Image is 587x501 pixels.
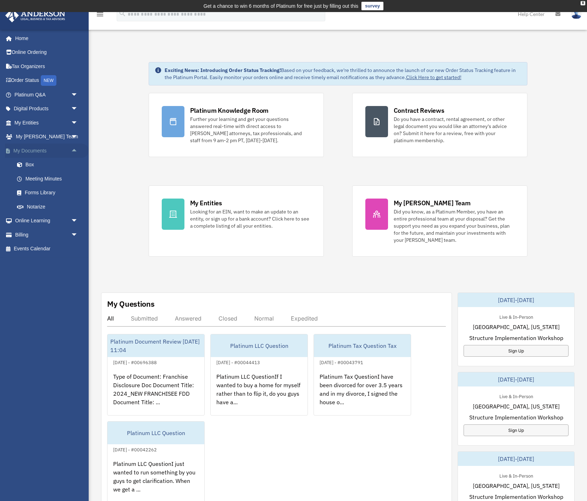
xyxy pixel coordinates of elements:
[394,106,444,115] div: Contract Reviews
[473,323,560,331] span: [GEOGRAPHIC_DATA], [US_STATE]
[5,59,89,73] a: Tax Organizers
[204,2,359,10] div: Get a chance to win 6 months of Platinum for free just by filling out this
[10,172,89,186] a: Meeting Minutes
[314,367,411,422] div: Platinum Tax QuestionI have been divorced for over 3.5 years and in my divorce, I signed the hous...
[352,185,527,257] a: My [PERSON_NAME] Team Did you know, as a Platinum Member, you have an entire professional team at...
[254,315,274,322] div: Normal
[494,313,539,320] div: Live & In-Person
[175,315,201,322] div: Answered
[71,144,85,158] span: arrow_drop_up
[41,75,56,86] div: NEW
[107,445,162,453] div: [DATE] - #00042262
[10,200,89,214] a: Notarize
[352,93,527,157] a: Contract Reviews Do you have a contract, rental agreement, or other legal document you would like...
[107,358,162,366] div: [DATE] - #00696388
[5,73,89,88] a: Order StatusNEW
[406,74,461,80] a: Click Here to get started!
[107,299,155,309] div: My Questions
[458,452,574,466] div: [DATE]-[DATE]
[314,358,369,366] div: [DATE] - #00043791
[361,2,383,10] a: survey
[314,334,411,357] div: Platinum Tax Question Tax
[149,93,324,157] a: Platinum Knowledge Room Further your learning and get your questions answered real-time with dire...
[71,116,85,130] span: arrow_drop_down
[165,67,281,73] strong: Exciting News: Introducing Order Status Tracking!
[469,334,563,342] span: Structure Implementation Workshop
[5,45,89,60] a: Online Ordering
[107,334,205,416] a: Platinum Document Review [DATE] 11:04[DATE] - #00696388Type of Document: Franchise Disclosure Doc...
[5,116,89,130] a: My Entitiesarrow_drop_down
[211,358,266,366] div: [DATE] - #00044413
[149,185,324,257] a: My Entities Looking for an EIN, want to make an update to an entity, or sign up for a bank accoun...
[131,315,158,322] div: Submitted
[190,106,269,115] div: Platinum Knowledge Room
[210,334,308,416] a: Platinum LLC Question[DATE] - #00044413Platinum LLC QuestionIf I wanted to buy a home for myself ...
[96,12,104,18] a: menu
[190,208,311,229] div: Looking for an EIN, want to make an update to an entity, or sign up for a bank account? Click her...
[165,67,521,81] div: Based on your feedback, we're thrilled to announce the launch of our new Order Status Tracking fe...
[5,242,89,256] a: Events Calendar
[571,9,582,19] img: User Pic
[464,345,569,357] a: Sign Up
[469,492,563,501] span: Structure Implementation Workshop
[107,334,204,357] div: Platinum Document Review [DATE] 11:04
[118,10,126,17] i: search
[71,228,85,242] span: arrow_drop_down
[10,186,89,200] a: Forms Library
[107,315,114,322] div: All
[211,334,308,357] div: Platinum LLC Question
[469,413,563,422] span: Structure Implementation Workshop
[96,10,104,18] i: menu
[218,315,237,322] div: Closed
[464,424,569,436] a: Sign Up
[394,199,471,207] div: My [PERSON_NAME] Team
[494,472,539,479] div: Live & In-Person
[314,334,411,416] a: Platinum Tax Question Tax[DATE] - #00043791Platinum Tax QuestionI have been divorced for over 3.5...
[71,130,85,144] span: arrow_drop_down
[107,367,204,422] div: Type of Document: Franchise Disclosure Doc Document Title: 2024_NEW FRANCHISEE FDD Document Title...
[5,130,89,144] a: My [PERSON_NAME] Teamarrow_drop_down
[3,9,67,22] img: Anderson Advisors Platinum Portal
[71,88,85,102] span: arrow_drop_down
[211,367,308,422] div: Platinum LLC QuestionIf I wanted to buy a home for myself rather than to flip it, do you guys hav...
[494,392,539,400] div: Live & In-Person
[458,372,574,386] div: [DATE]-[DATE]
[581,1,585,5] div: close
[10,158,89,172] a: Box
[291,315,318,322] div: Expedited
[5,31,85,45] a: Home
[394,208,514,244] div: Did you know, as a Platinum Member, you have an entire professional team at your disposal? Get th...
[190,199,222,207] div: My Entities
[5,214,89,228] a: Online Learningarrow_drop_down
[5,144,89,158] a: My Documentsarrow_drop_up
[473,402,560,411] span: [GEOGRAPHIC_DATA], [US_STATE]
[5,228,89,242] a: Billingarrow_drop_down
[5,88,89,102] a: Platinum Q&Aarrow_drop_down
[5,102,89,116] a: Digital Productsarrow_drop_down
[71,102,85,116] span: arrow_drop_down
[473,481,560,490] span: [GEOGRAPHIC_DATA], [US_STATE]
[107,422,204,444] div: Platinum LLC Question
[71,214,85,228] span: arrow_drop_down
[190,116,311,144] div: Further your learning and get your questions answered real-time with direct access to [PERSON_NAM...
[394,116,514,144] div: Do you have a contract, rental agreement, or other legal document you would like an attorney's ad...
[458,293,574,307] div: [DATE]-[DATE]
